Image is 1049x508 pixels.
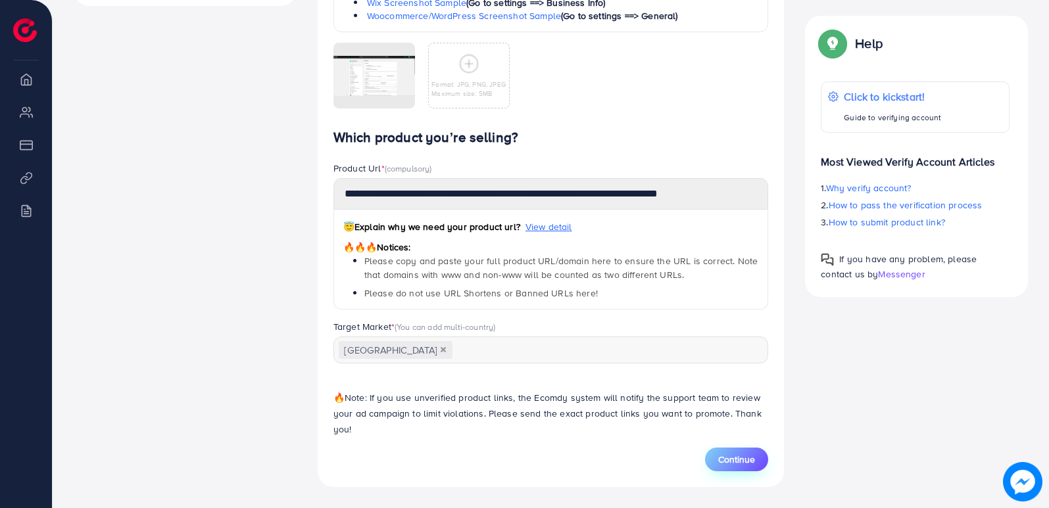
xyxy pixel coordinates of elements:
label: Product Url [333,162,432,175]
button: Continue [705,448,768,471]
span: Why verify account? [826,181,912,195]
label: Target Market [333,320,496,333]
span: (compulsory) [385,162,432,174]
span: If you have any problem, please contact us by [821,252,977,281]
a: Woocommerce/WordPress Screenshot Sample [367,9,561,22]
span: (Go to settings ==> General) [561,9,677,22]
span: Explain why we need your product url? [343,220,520,233]
span: 🔥🔥🔥 [343,241,377,254]
p: Note: If you use unverified product links, the Ecomdy system will notify the support team to revi... [333,390,769,437]
img: Popup guide [821,32,844,55]
span: How to pass the verification process [829,198,983,212]
img: Popup guide [821,253,834,266]
img: img uploaded [333,56,415,96]
span: Continue [718,453,755,466]
span: Notices: [343,241,411,254]
span: Please do not use URL Shortens or Banned URLs here! [364,287,598,300]
p: Format: JPG, PNG, JPEG [431,80,506,89]
div: Search for option [333,336,769,363]
h4: Which product you’re selling? [333,129,769,146]
p: Most Viewed Verify Account Articles [821,143,1010,170]
span: How to submit product link? [829,216,945,229]
img: image [1003,462,1042,501]
p: 2. [821,197,1010,213]
span: [GEOGRAPHIC_DATA] [339,341,452,359]
img: logo [13,18,37,42]
span: View detail [525,220,572,233]
p: 1. [821,180,1010,196]
button: Deselect Pakistan [440,346,447,353]
span: Messenger [878,267,925,281]
span: 😇 [343,220,354,233]
p: Maximum size: 5MB [431,89,506,98]
p: Help [855,35,883,51]
span: (You can add multi-country) [395,321,495,333]
p: Click to kickstart! [844,89,941,104]
span: 🔥 [333,391,345,404]
span: Please copy and paste your full product URL/domain here to ensure the URL is correct. Note that d... [364,254,758,281]
input: Search for option [454,340,752,361]
p: Guide to verifying account [844,110,941,126]
p: 3. [821,214,1010,230]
